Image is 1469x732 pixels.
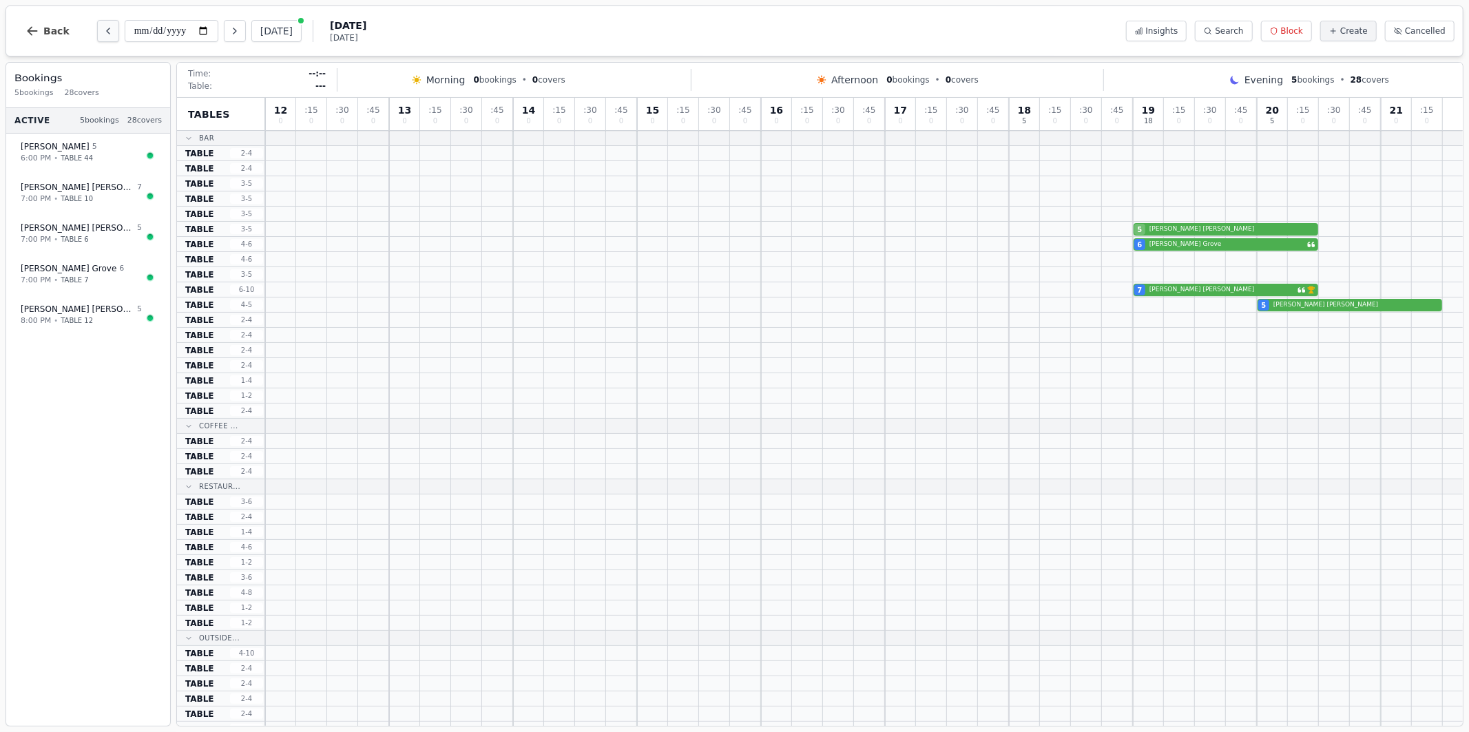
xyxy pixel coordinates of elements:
span: 2 - 4 [230,163,263,174]
button: [PERSON_NAME] Grove67:00 PM•TABLE 7 [12,255,165,293]
span: : 45 [490,106,503,114]
span: 7:00 PM [21,194,51,205]
span: [DATE] [330,19,366,32]
span: 5 bookings [14,87,54,99]
span: 7:00 PM [21,234,51,246]
span: TABLE 6 [61,234,88,244]
span: : 45 [1110,106,1123,114]
span: 0 [619,118,623,125]
span: : 15 [1172,106,1185,114]
span: 0 [774,118,778,125]
span: 0 [805,118,809,125]
span: TABLE [185,148,214,159]
span: TABLE [185,557,214,568]
span: [PERSON_NAME] [PERSON_NAME] [21,304,134,315]
span: 5 [1291,75,1297,85]
span: 1 - 2 [230,618,263,628]
span: TABLE [185,269,214,280]
span: 0 [960,118,964,125]
button: Cancelled [1385,21,1455,41]
span: Search [1215,25,1243,36]
span: TABLE [185,527,214,538]
span: 0 [557,118,561,125]
span: 3 - 5 [230,194,263,204]
span: : 30 [1203,106,1216,114]
span: [PERSON_NAME] [PERSON_NAME] [1149,224,1318,234]
span: 3 - 6 [230,496,263,507]
span: covers [532,74,565,85]
span: 7 [1138,285,1143,295]
span: bookings [886,74,929,85]
span: 15 [646,105,659,115]
span: --- [315,81,326,92]
span: 2 - 4 [230,330,263,340]
span: OUTSIDE... [199,633,240,643]
span: : 30 [1079,106,1092,114]
span: 5 [1138,224,1143,235]
span: 0 [650,118,654,125]
span: [DATE] [330,32,366,43]
button: [PERSON_NAME] 56:00 PM•TABLE 44 [12,134,165,171]
h3: Bookings [14,71,162,85]
span: : 45 [862,106,875,114]
span: bookings [1291,74,1334,85]
span: [PERSON_NAME] [PERSON_NAME] [21,182,134,193]
span: 2 - 4 [230,709,263,719]
span: TABLE [185,194,214,205]
span: [PERSON_NAME] Grove [21,263,116,274]
span: 2 - 4 [230,345,263,355]
span: 4 - 6 [230,254,263,264]
span: TABLE [185,375,214,386]
span: 3 - 5 [230,209,263,219]
span: 3 - 5 [230,269,263,280]
span: 5 [92,141,97,153]
span: 6 - 10 [230,284,263,295]
span: 3 - 6 [230,572,263,583]
span: 0 [898,118,902,125]
span: TABLE [185,496,214,508]
span: [PERSON_NAME] [PERSON_NAME] [1273,300,1442,310]
span: : 30 [831,106,844,114]
span: covers [1351,74,1389,85]
span: TABLE [185,466,214,477]
span: TABLE 10 [61,194,93,204]
span: TABLE [185,163,214,174]
span: 0 [526,118,530,125]
span: TABLE [185,693,214,704]
span: : 15 [800,106,813,114]
span: 0 [1239,118,1243,125]
span: Block [1281,25,1303,36]
span: Active [14,115,50,126]
span: 0 [946,75,951,85]
span: Time: [188,68,211,79]
span: • [54,275,58,285]
span: Create [1340,25,1368,36]
button: Back [14,14,81,48]
span: 4 - 6 [230,239,263,249]
span: Table: [188,81,212,92]
span: : 15 [1048,106,1061,114]
span: TABLE [185,603,214,614]
span: : 45 [614,106,627,114]
span: 28 [1351,75,1362,85]
button: [PERSON_NAME] [PERSON_NAME]57:00 PM•TABLE 6 [12,215,165,253]
span: TABLE [185,330,214,341]
span: : 15 [1420,106,1433,114]
span: 2 - 4 [230,678,263,689]
span: TABLE [185,345,214,356]
span: Evening [1244,73,1283,87]
span: TABLE [185,224,214,235]
span: 0 [1363,118,1367,125]
span: 5 [1270,118,1274,125]
span: TABLE [185,451,214,462]
span: TABLE [185,678,214,689]
span: 3 - 5 [230,224,263,234]
span: 14 [522,105,535,115]
span: 2 - 4 [230,360,263,370]
span: : 30 [707,106,720,114]
button: [PERSON_NAME] [PERSON_NAME]58:00 PM•TABLE 12 [12,296,165,334]
span: Tables [188,107,230,121]
span: 0 [712,118,716,125]
span: 2 - 4 [230,466,263,477]
span: TABLE [185,709,214,720]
